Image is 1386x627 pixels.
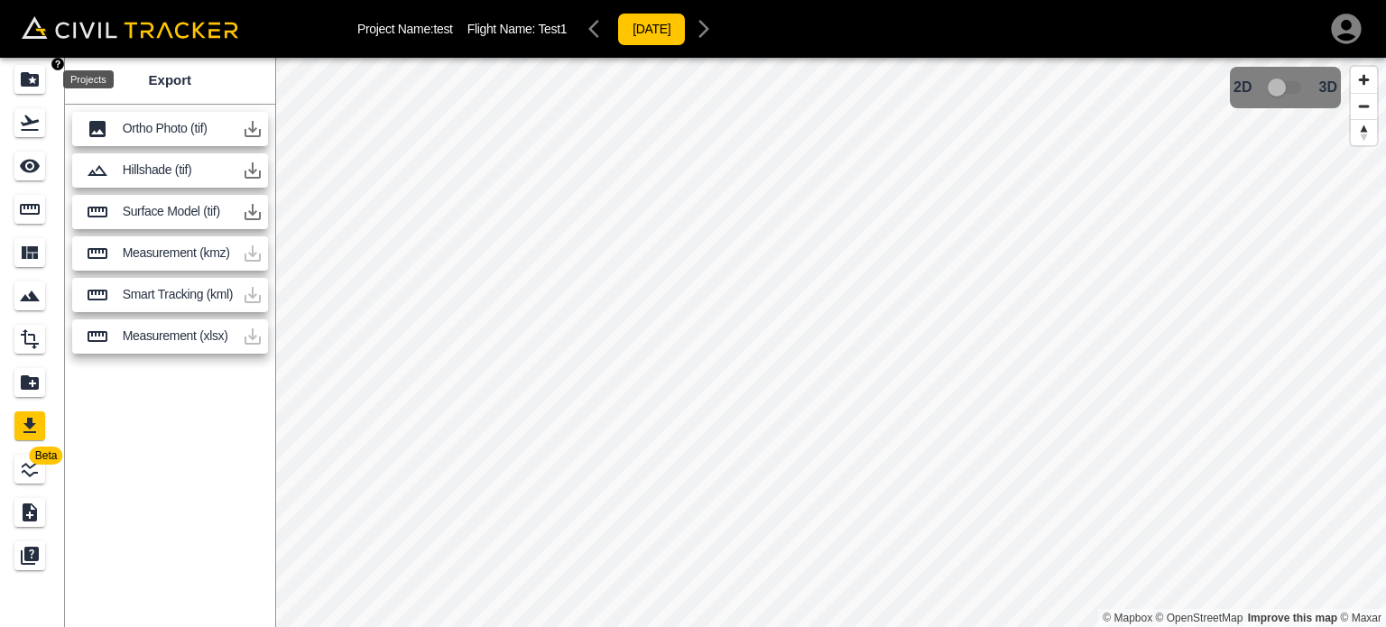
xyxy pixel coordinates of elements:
a: OpenStreetMap [1156,612,1243,624]
img: Civil Tracker [22,16,238,39]
div: Projects [63,70,114,88]
button: Zoom out [1351,93,1377,119]
span: 3D [1319,79,1337,96]
span: Test1 [538,22,567,36]
p: Flight Name: [467,22,568,36]
button: [DATE] [617,13,686,46]
button: Reset bearing to north [1351,119,1377,145]
p: Project Name: test [357,22,453,36]
span: 2D [1234,79,1252,96]
a: Maxar [1340,612,1381,624]
a: Map feedback [1248,612,1337,624]
canvas: Map [275,58,1386,627]
a: Mapbox [1103,612,1152,624]
button: Zoom in [1351,67,1377,93]
span: 3D model not uploaded yet [1260,70,1312,105]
